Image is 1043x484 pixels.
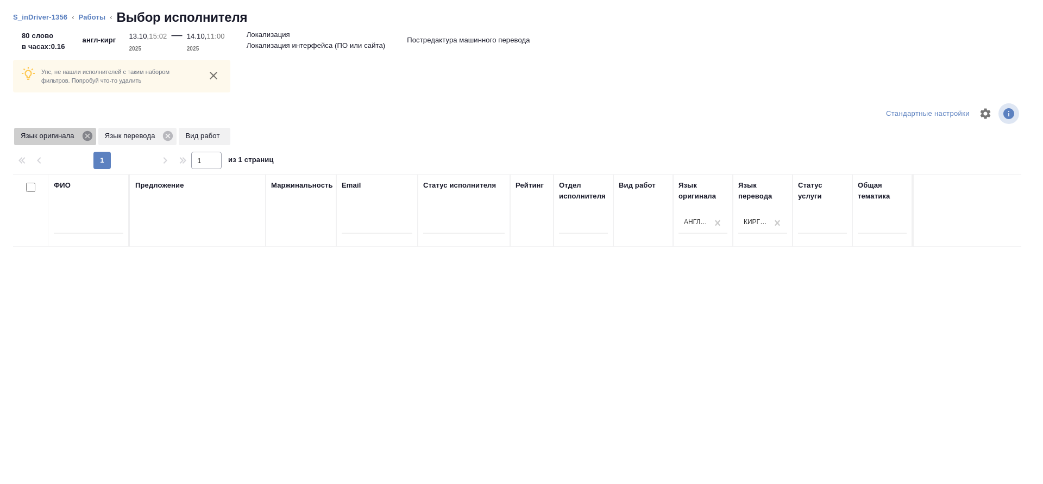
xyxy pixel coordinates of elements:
div: — [171,26,182,54]
div: Язык оригинала [678,180,727,202]
p: 11:00 [207,32,225,40]
div: Отдел исполнителя [559,180,608,202]
h2: Выбор исполнителя [117,9,248,26]
div: Вид работ [619,180,656,191]
nav: breadcrumb [13,9,1030,26]
span: Настроить таблицу [972,101,998,127]
div: Email [342,180,361,191]
a: Работы [79,13,106,21]
span: Посмотреть информацию [998,103,1021,124]
div: ФИО [54,180,71,191]
div: Киргизский [744,218,769,227]
li: ‹ [72,12,74,23]
p: Язык оригинала [21,131,78,141]
p: 80 слово [22,30,65,41]
div: Рейтинг [516,180,544,191]
p: Локализация [247,29,290,40]
div: Язык перевода [98,128,177,145]
p: 14.10, [187,32,207,40]
span: из 1 страниц [228,153,274,169]
div: Статус услуги [798,180,847,202]
p: Упс, не нашли исполнителей с таким набором фильтров. Попробуй что-то удалить [41,67,197,85]
li: ‹ [110,12,112,23]
p: 13.10, [129,32,149,40]
a: S_inDriver-1356 [13,13,67,21]
button: close [205,67,222,84]
p: Язык перевода [105,131,159,141]
div: Маржинальность [271,180,333,191]
p: Постредактура машинного перевода [407,35,530,46]
div: split button [883,106,972,122]
p: 15:02 [149,32,167,40]
div: Предложение [135,180,184,191]
div: Язык перевода [738,180,787,202]
div: Английский [684,218,709,227]
p: Вид работ [185,131,223,141]
div: Общая тематика [858,180,907,202]
div: Язык оригинала [14,128,96,145]
div: Статус исполнителя [423,180,496,191]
